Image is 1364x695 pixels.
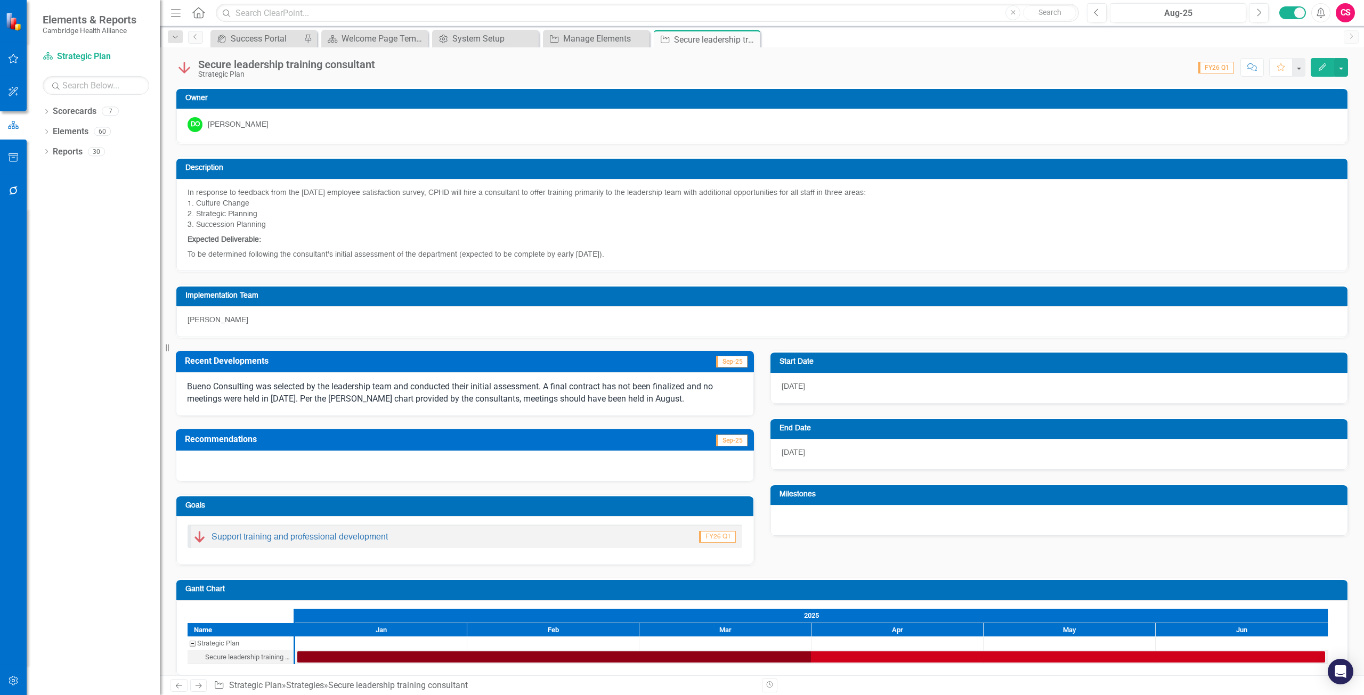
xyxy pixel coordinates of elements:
div: 7 [102,107,119,116]
div: Mar [639,623,811,637]
div: Strategic Plan [198,70,375,78]
div: Secure leadership training consultant [328,680,468,690]
div: [PERSON_NAME] [208,119,269,130]
p: To be determined following the consultant's initial assessment of the department (expected to be ... [188,247,1336,260]
a: Welcome Page Template [324,32,425,45]
span: [PERSON_NAME] [188,316,248,324]
a: Manage Elements [546,32,647,45]
span: Search [1038,8,1061,17]
div: 2025 [295,609,1328,623]
h3: End Date [780,424,1342,432]
div: Task: Start date: 2025-01-01 End date: 2025-06-30 [188,650,294,664]
a: Strategic Plan [229,680,282,690]
div: Welcome Page Template [342,32,425,45]
img: Below Plan [193,530,206,543]
input: Search ClearPoint... [216,4,1079,22]
span: [DATE] [782,383,805,390]
div: » » [214,680,754,692]
span: FY26 Q1 [1198,62,1234,73]
p: Bueno Consulting was selected by the leadership team and conducted their initial assessment. A fi... [187,381,743,405]
span: FY26 Q1 [699,531,736,543]
a: Elements [53,126,88,138]
a: Support training and professional development [212,533,388,542]
div: Aug-25 [1114,7,1243,20]
div: Secure leadership training consultant [198,59,375,70]
span: Sep-25 [716,356,748,367]
input: Search Below... [43,76,149,95]
img: ClearPoint Strategy [5,12,24,30]
div: Jan [295,623,467,637]
a: Strategies [286,680,324,690]
div: Manage Elements [563,32,647,45]
div: Apr [811,623,984,637]
a: Reports [53,146,83,158]
a: Success Portal [213,32,301,45]
button: Aug-25 [1110,3,1246,22]
h3: Owner [185,94,1342,102]
h3: Milestones [780,490,1342,498]
h3: Recommendations [185,435,573,444]
h3: Implementation Team [185,292,1342,300]
span: Elements & Reports [43,13,136,26]
div: Strategic Plan [197,636,239,650]
div: Success Portal [231,32,301,45]
h3: Gantt Chart [185,585,1342,593]
div: Open Intercom Messenger [1328,659,1353,684]
div: Strategic Plan [188,636,294,650]
h3: Start Date [780,358,1342,366]
span: [DATE] [782,449,805,456]
div: Secure leadership training consultant [674,33,758,46]
span: Sep-25 [716,435,748,446]
div: Name [188,623,294,636]
div: Secure leadership training consultant [188,650,294,664]
a: Scorecards [53,105,96,118]
div: Jun [1156,623,1328,637]
div: 30 [88,147,105,156]
div: Feb [467,623,639,637]
small: Cambridge Health Alliance [43,26,136,35]
div: Secure leadership training consultant [205,650,290,664]
button: Search [1023,5,1076,20]
button: CS [1336,3,1355,22]
img: In progress and off track [176,59,193,76]
p: In response to feedback from the [DATE] employee satisfaction survey, CPHD will hire a consultant... [188,187,1336,232]
a: Strategic Plan [43,51,149,63]
h3: Goals [185,502,748,510]
div: System Setup [452,32,536,45]
div: Task: Start date: 2025-01-01 End date: 2025-06-30 [297,651,1325,663]
div: 60 [94,127,111,136]
h3: Description [185,164,1342,172]
h3: Recent Developments [185,356,591,366]
div: Task: Strategic Plan Start date: 2025-01-01 End date: 2025-01-02 [188,636,294,650]
div: DO [188,117,202,132]
strong: Expected Deliverable: [188,236,261,243]
a: System Setup [435,32,536,45]
div: May [984,623,1156,637]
